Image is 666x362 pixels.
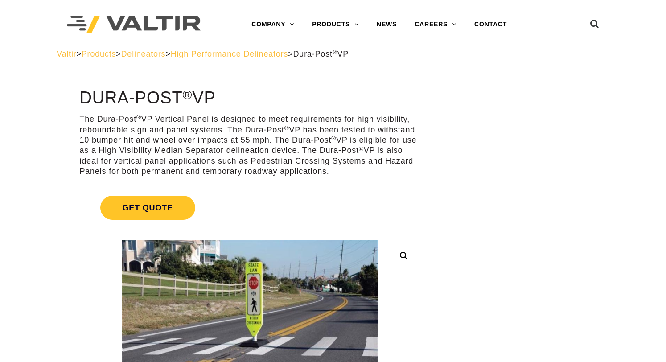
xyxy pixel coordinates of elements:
sup: ® [333,49,337,56]
div: > > > > [57,49,609,59]
sup: ® [359,146,364,152]
a: COMPANY [243,16,303,33]
a: Valtir [57,49,76,58]
p: The Dura-Post VP Vertical Panel is designed to meet requirements for high visibility, reboundable... [80,114,420,177]
sup: ® [136,114,141,121]
a: NEWS [368,16,406,33]
a: Products [82,49,116,58]
sup: ® [284,125,289,132]
span: Dura-Post VP [293,49,349,58]
a: High Performance Delineators [171,49,288,58]
h1: Dura-Post VP [80,89,420,107]
sup: ® [331,135,336,142]
span: Get Quote [100,196,195,220]
a: Get Quote [80,185,420,230]
a: PRODUCTS [303,16,368,33]
a: Delineators [121,49,166,58]
a: CAREERS [406,16,465,33]
a: CONTACT [465,16,516,33]
sup: ® [183,87,193,102]
img: Valtir [67,16,201,34]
